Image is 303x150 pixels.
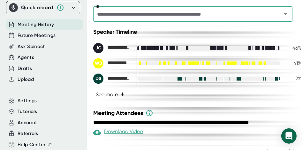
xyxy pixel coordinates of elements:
button: Referrals [18,130,38,137]
button: Drafts [18,65,32,72]
div: Open Intercom Messenger [281,128,297,144]
div: 46 % [285,45,301,51]
div: Download Video [93,128,143,136]
button: Help Center [18,141,52,148]
div: DS [93,74,103,84]
button: Tutorials [18,108,37,115]
div: 41 % [285,60,301,66]
div: Meeting Attendees [93,109,303,117]
div: JC [93,43,103,53]
div: Quick record [21,4,53,11]
button: Future Meetings [18,32,56,39]
div: Speaker Timeline [93,28,301,35]
button: Account [18,119,37,126]
button: Meeting History [18,21,54,28]
button: Ask Spinach [18,43,46,50]
button: Agents [18,54,34,61]
button: Open [281,10,290,18]
button: Upload [18,76,34,83]
div: 12 % [285,75,301,82]
div: WB [93,58,103,68]
div: Quick record [9,1,77,14]
button: Settings [18,97,37,104]
div: Julie Coker/NYC Tourism + Conventions [93,43,132,53]
button: See more+ [93,89,127,100]
span: + [120,92,125,97]
span: Help Center [18,141,46,148]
